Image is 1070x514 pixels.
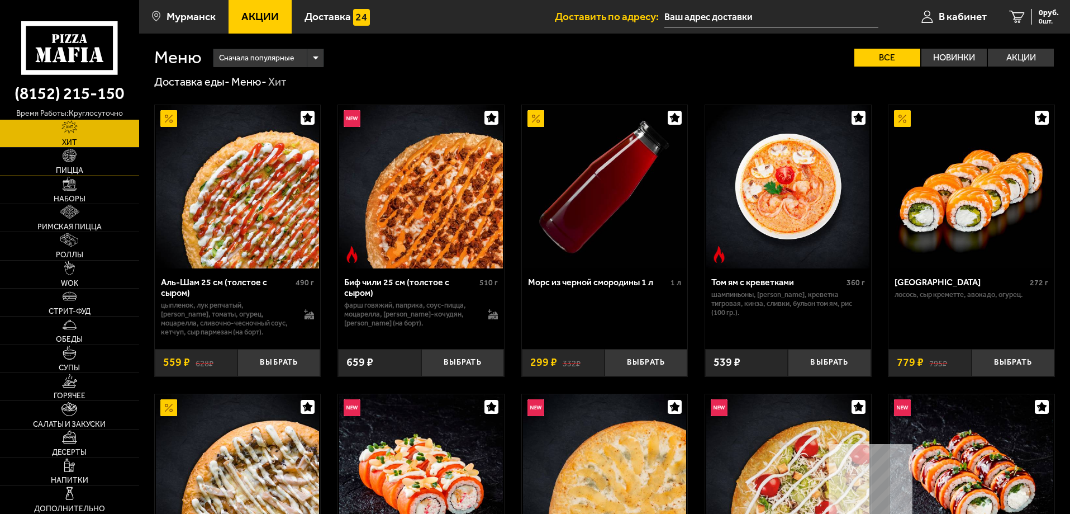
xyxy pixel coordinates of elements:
button: Выбрать [972,349,1054,376]
a: АкционныйФиладельфия [888,105,1054,268]
h1: Меню [154,49,202,67]
s: 795 ₽ [929,357,947,368]
button: Выбрать [605,349,687,376]
img: 15daf4d41897b9f0e9f617042186c801.svg [353,9,370,26]
span: В кабинет [939,11,987,22]
img: Акционный [894,110,911,127]
s: 332 ₽ [563,357,581,368]
span: Десерты [52,449,87,456]
span: 559 ₽ [163,357,190,368]
button: Выбрать [237,349,320,376]
div: Том ям с креветками [711,277,844,287]
span: Дополнительно [34,505,105,513]
img: Новинка [344,399,360,416]
div: Хит [268,75,287,89]
span: Наборы [54,195,85,203]
span: 0 руб. [1039,9,1059,17]
a: АкционныйМорс из черной смородины 1 л [522,105,688,268]
span: Салаты и закуски [33,421,106,428]
img: Биф чили 25 см (толстое с сыром) [339,105,502,268]
img: Острое блюдо [344,246,360,263]
div: Аль-Шам 25 см (толстое с сыром) [161,277,293,298]
span: 0 шт. [1039,18,1059,25]
span: 360 г [847,278,865,287]
img: Новинка [711,399,727,416]
img: Новинка [344,110,360,127]
p: фарш говяжий, паприка, соус-пицца, моцарелла, [PERSON_NAME]-кочудян, [PERSON_NAME] (на борт). [344,301,477,328]
button: Выбрать [421,349,504,376]
a: Меню- [231,75,267,88]
div: [GEOGRAPHIC_DATA] [895,277,1027,287]
span: Хит [62,139,77,147]
span: WOK [61,280,78,287]
img: Новинка [894,399,911,416]
span: Мурманск [167,11,216,22]
span: 659 ₽ [346,357,373,368]
div: Биф чили 25 см (толстое с сыром) [344,277,477,298]
span: проспект Героев-Североморцев, 23 [664,7,878,27]
a: НовинкаОстрое блюдоБиф чили 25 см (толстое с сыром) [338,105,504,268]
a: Острое блюдоТом ям с креветками [705,105,871,268]
span: 1 л [670,278,681,287]
img: Акционный [160,110,177,127]
img: Новинка [527,399,544,416]
span: Обеды [56,336,83,343]
label: Акции [988,49,1054,67]
label: Все [854,49,920,67]
img: Морс из черной смородины 1 л [523,105,686,268]
s: 628 ₽ [196,357,213,368]
span: Доставка [305,11,351,22]
span: 779 ₽ [897,357,924,368]
p: лосось, Сыр креметте, авокадо, огурец. [895,290,1048,299]
button: Выбрать [788,349,871,376]
span: Сначала популярные [219,48,294,69]
img: Акционный [527,110,544,127]
span: 510 г [479,278,498,287]
img: Филадельфия [890,105,1053,268]
img: Том ям с креветками [706,105,869,268]
input: Ваш адрес доставки [664,7,878,27]
img: Аль-Шам 25 см (толстое с сыром) [156,105,319,268]
div: Морс из черной смородины 1 л [528,277,668,287]
span: Пицца [56,167,83,175]
span: 299 ₽ [530,357,557,368]
p: цыпленок, лук репчатый, [PERSON_NAME], томаты, огурец, моцарелла, сливочно-чесночный соус, кетчуп... [161,301,293,337]
span: 490 г [296,278,314,287]
a: АкционныйАль-Шам 25 см (толстое с сыром) [155,105,321,268]
span: 272 г [1030,278,1048,287]
span: Горячее [54,392,85,400]
img: Акционный [160,399,177,416]
span: Напитки [51,477,88,484]
span: Роллы [56,251,83,259]
span: Супы [59,364,80,372]
span: Римская пицца [37,223,102,231]
span: Доставить по адресу: [555,11,664,22]
span: Акции [241,11,279,22]
span: Стрит-фуд [49,308,91,315]
p: шампиньоны, [PERSON_NAME], креветка тигровая, кинза, сливки, бульон том ям, рис (100 гр.). [711,290,865,317]
a: Доставка еды- [154,75,230,88]
img: Острое блюдо [711,246,727,263]
label: Новинки [921,49,987,67]
span: 539 ₽ [714,357,740,368]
